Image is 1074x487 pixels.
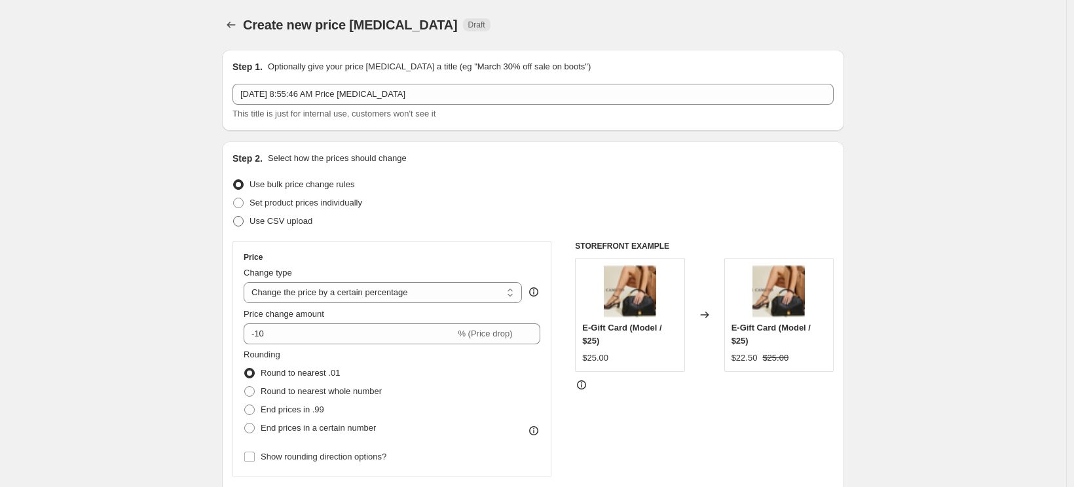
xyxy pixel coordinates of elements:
[582,323,661,346] span: E-Gift Card (Model / $25)
[458,329,512,338] span: % (Price drop)
[232,84,834,105] input: 30% off holiday sale
[268,60,591,73] p: Optionally give your price [MEDICAL_DATA] a title (eg "March 30% off sale on boots")
[244,350,280,359] span: Rounding
[232,109,435,118] span: This title is just for internal use, customers won't see it
[731,323,811,346] span: E-Gift Card (Model / $25)
[752,265,805,317] img: VC_gift_card_950x550_1_80x.png
[232,152,263,165] h2: Step 2.
[250,179,354,189] span: Use bulk price change rules
[261,368,340,378] span: Round to nearest .01
[527,285,540,298] div: help
[762,352,788,365] strike: $25.00
[232,60,263,73] h2: Step 1.
[268,152,407,165] p: Select how the prices should change
[582,352,608,365] div: $25.00
[243,18,458,32] span: Create new price [MEDICAL_DATA]
[222,16,240,34] button: Price change jobs
[468,20,485,30] span: Draft
[250,198,362,207] span: Set product prices individually
[261,452,386,461] span: Show rounding direction options?
[244,268,292,278] span: Change type
[244,323,455,344] input: -15
[575,241,834,251] h6: STOREFRONT EXAMPLE
[731,352,758,365] div: $22.50
[261,405,324,414] span: End prices in .99
[244,309,324,319] span: Price change amount
[261,386,382,396] span: Round to nearest whole number
[250,216,312,226] span: Use CSV upload
[244,252,263,262] h3: Price
[261,423,376,433] span: End prices in a certain number
[604,265,656,317] img: VC_gift_card_950x550_1_80x.png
